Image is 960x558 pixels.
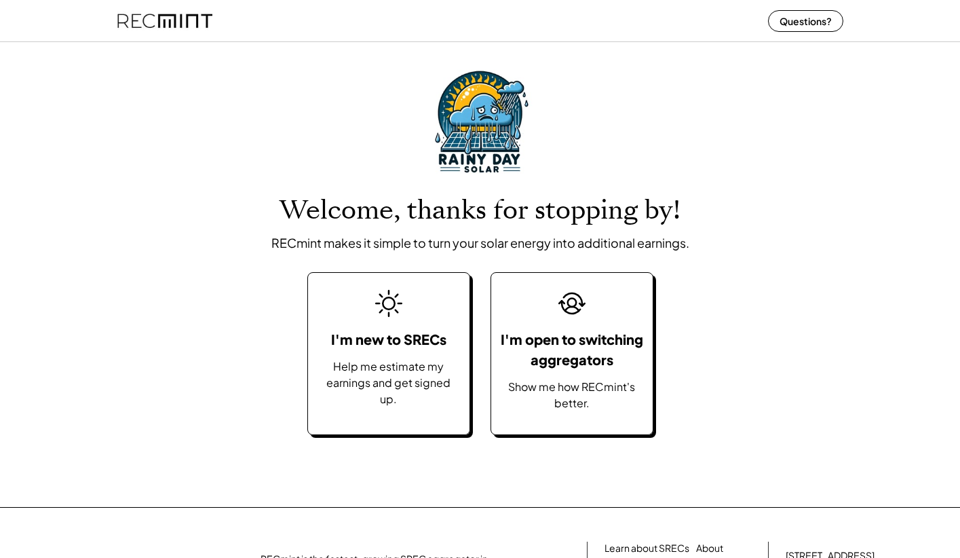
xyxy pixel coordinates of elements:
h1: Welcome, thanks for stopping by! [280,195,680,227]
div: Show me how RECmint's better. [498,379,646,411]
button: Questions? [768,10,843,32]
div: Help me estimate my earnings and get signed up. [322,358,456,407]
div: I'm open to switching aggregators [498,329,646,370]
div: RECmint makes it simple to turn your solar energy into additional earnings. [271,234,689,252]
img: recmint-logotype%403x%20%281%29.jpeg [117,3,212,39]
a: About [696,542,723,555]
img: Rainy Day Solar [421,62,539,181]
a: Learn about SRECs [604,542,689,555]
div: I'm new to SRECs [331,329,446,350]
